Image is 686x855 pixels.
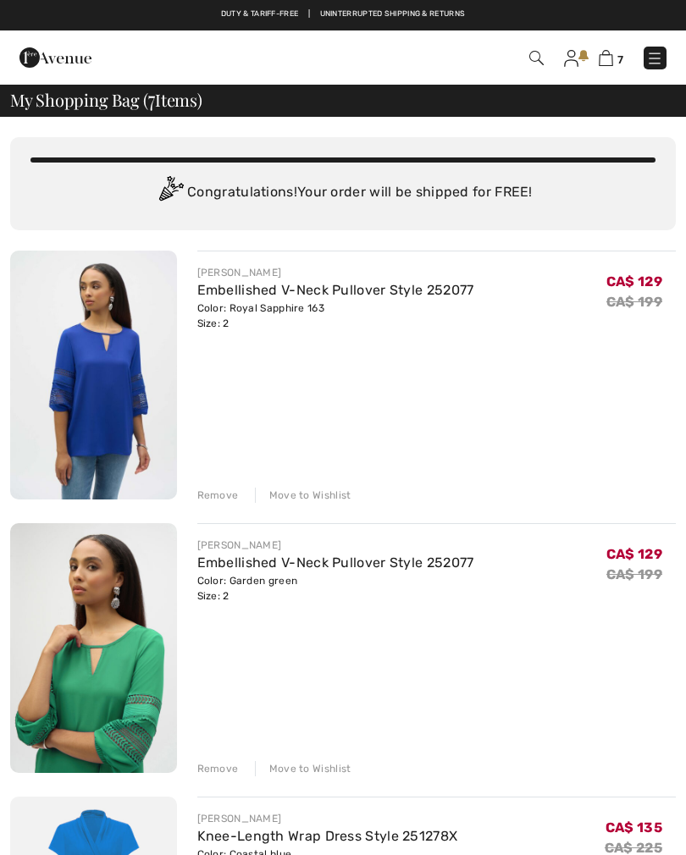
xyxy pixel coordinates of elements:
div: Color: Royal Sapphire 163 Size: 2 [197,301,474,331]
img: Search [529,51,544,65]
s: CA$ 199 [606,294,662,310]
img: Congratulation2.svg [153,176,187,210]
a: Embellished V-Neck Pullover Style 252077 [197,282,474,298]
span: My Shopping Bag ( Items) [10,91,202,108]
img: Menu [646,50,663,67]
div: [PERSON_NAME] [197,538,474,553]
a: Embellished V-Neck Pullover Style 252077 [197,554,474,571]
a: 1ère Avenue [19,48,91,64]
span: 7 [148,87,155,109]
div: [PERSON_NAME] [197,811,458,826]
a: 7 [599,47,623,68]
img: 1ère Avenue [19,41,91,74]
div: Remove [197,761,239,776]
img: Shopping Bag [599,50,613,66]
div: Color: Garden green Size: 2 [197,573,474,604]
img: Embellished V-Neck Pullover Style 252077 [10,523,177,772]
span: CA$ 129 [606,273,662,290]
img: My Info [564,50,578,67]
s: CA$ 199 [606,566,662,582]
div: Remove [197,488,239,503]
span: 7 [617,53,623,66]
span: CA$ 129 [606,546,662,562]
div: Congratulations! Your order will be shipped for FREE! [30,176,656,210]
a: Knee-Length Wrap Dress Style 251278X [197,828,458,844]
img: Embellished V-Neck Pullover Style 252077 [10,251,177,499]
div: Move to Wishlist [255,761,351,776]
div: Move to Wishlist [255,488,351,503]
div: [PERSON_NAME] [197,265,474,280]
